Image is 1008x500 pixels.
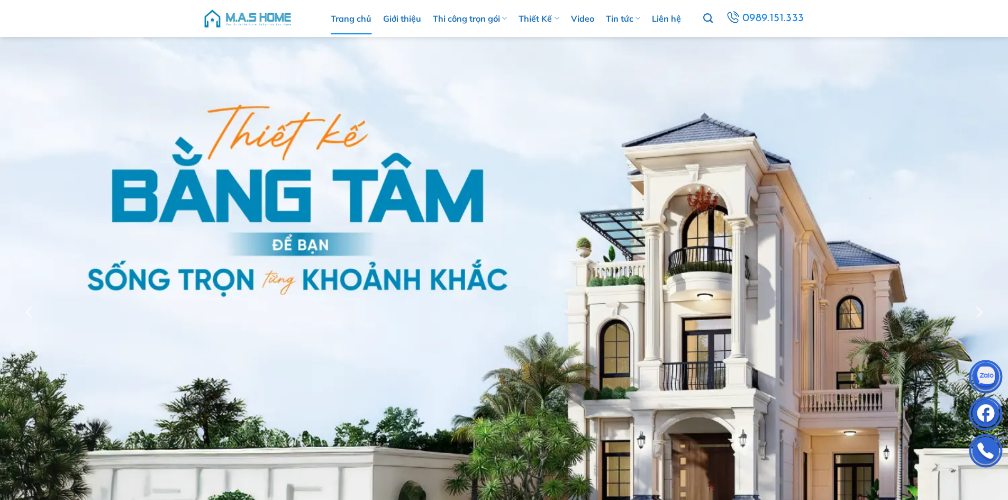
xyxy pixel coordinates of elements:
[331,3,371,34] a: Trang chủ
[20,256,39,368] button: Previous
[571,3,594,34] a: Video
[970,399,1002,431] img: Facebook
[703,7,713,30] a: Tìm kiếm
[970,437,1002,468] img: Phone
[606,3,640,34] a: Tin tức
[519,3,559,34] a: Thiết Kế
[383,3,421,34] a: Giới thiệu
[970,362,1002,394] img: Zalo
[742,10,804,28] span: 0989.151.333
[433,3,507,34] a: Thi công trọn gói
[203,3,293,34] img: M.A.S HOME – Tổng Thầu Thiết Kế Và Xây Nhà Trọn Gói
[652,3,681,34] a: Liên hệ
[969,256,988,368] button: Next
[724,9,806,28] a: 0989.151.333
